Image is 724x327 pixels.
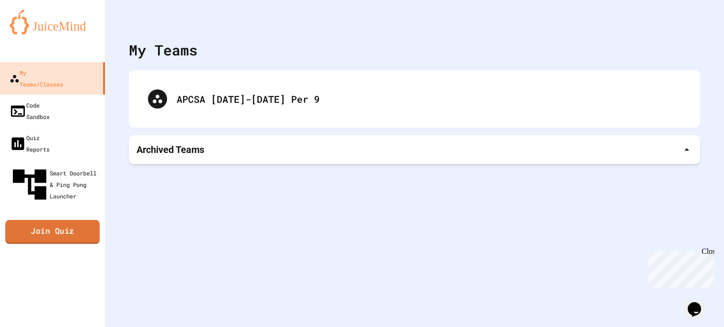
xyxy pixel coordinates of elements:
[684,289,714,317] iframe: chat widget
[5,220,100,244] a: Join Quiz
[138,80,691,118] div: APCSA [DATE]-[DATE] Per 9
[4,4,66,61] div: Chat with us now!Close
[645,247,714,288] iframe: chat widget
[136,143,204,156] p: Archived Teams
[10,164,101,205] div: Smart Doorbell & Ping Pong Launcher
[10,132,50,155] div: Quiz Reports
[10,10,95,34] img: logo-orange.svg
[10,99,50,122] div: Code Sandbox
[129,39,198,61] div: My Teams
[10,67,63,90] div: My Teams/Classes
[177,92,681,106] div: APCSA [DATE]-[DATE] Per 9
